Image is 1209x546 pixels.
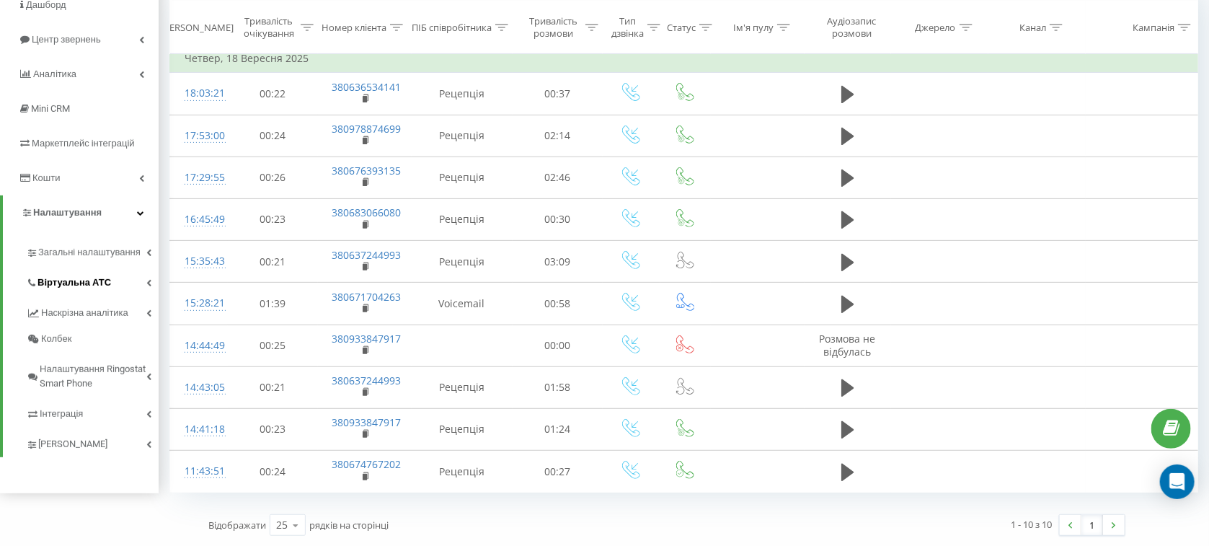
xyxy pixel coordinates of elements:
td: Рецепція [412,115,513,157]
a: Загальні налаштування [26,235,159,265]
td: 00:26 [228,157,318,198]
td: 00:30 [513,198,603,240]
span: Віртуальна АТС [37,276,111,290]
a: 380933847917 [332,332,402,345]
span: Аналiтика [33,69,76,79]
a: Наскрізна аналітика [26,296,159,326]
div: 14:43:05 [185,374,213,402]
div: 17:29:55 [185,164,213,192]
a: 380636534141 [332,80,402,94]
span: [PERSON_NAME] [38,437,107,452]
td: 00:21 [228,241,318,283]
div: Джерело [916,21,956,33]
td: 00:21 [228,366,318,408]
div: Ім'я пулу [733,21,774,33]
a: Віртуальна АТС [26,265,159,296]
td: 01:39 [228,283,318,325]
td: Рецепція [412,451,513,493]
td: 00:24 [228,451,318,493]
td: 00:25 [228,325,318,366]
a: 380683066080 [332,206,402,219]
td: Рецепція [412,198,513,240]
div: 11:43:51 [185,457,213,485]
td: Рецепція [412,408,513,450]
div: Статус [667,21,696,33]
a: 380933847917 [332,415,402,429]
div: Тип дзвінка [611,15,644,40]
td: 02:46 [513,157,603,198]
div: 14:44:49 [185,332,213,360]
div: Аудіозапис розмови [817,15,887,40]
a: Інтеграція [26,397,159,427]
div: ПІБ співробітника [412,21,492,33]
span: рядків на сторінці [309,519,389,532]
a: Колбек [26,326,159,352]
a: 380978874699 [332,122,402,136]
a: Налаштування [3,195,159,230]
td: 02:14 [513,115,603,157]
td: 01:58 [513,366,603,408]
a: 380637244993 [332,374,402,387]
a: 1 [1081,515,1103,535]
div: Open Intercom Messenger [1160,464,1195,499]
td: Рецепція [412,241,513,283]
div: 25 [276,518,288,532]
div: 17:53:00 [185,122,213,150]
div: 1 - 10 з 10 [1011,517,1053,532]
span: Загальні налаштування [38,245,141,260]
span: Налаштування Ringostat Smart Phone [40,362,146,391]
span: Відображати [208,519,266,532]
td: Рецепція [412,157,513,198]
div: Номер клієнта [322,21,386,33]
td: 00:58 [513,283,603,325]
div: Канал [1019,21,1046,33]
td: 00:00 [513,325,603,366]
a: Налаштування Ringostat Smart Phone [26,352,159,397]
span: Маркетплейс інтеграцій [32,138,135,149]
span: Центр звернень [32,34,101,45]
td: 00:22 [228,73,318,115]
span: Розмова не відбулась [820,332,876,358]
a: 380674767202 [332,457,402,471]
div: 18:03:21 [185,79,213,107]
span: Інтеграція [40,407,83,421]
span: Кошти [32,172,60,183]
div: [PERSON_NAME] [161,21,234,33]
td: Voicemail [412,283,513,325]
div: Тривалість очікування [240,15,297,40]
a: 380637244993 [332,248,402,262]
td: 00:24 [228,115,318,157]
td: 00:37 [513,73,603,115]
a: 380671704263 [332,290,402,304]
td: 00:23 [228,198,318,240]
td: 00:23 [228,408,318,450]
td: 00:27 [513,451,603,493]
td: Рецепція [412,366,513,408]
td: Рецепція [412,73,513,115]
div: 15:28:21 [185,289,213,317]
a: [PERSON_NAME] [26,427,159,457]
span: Налаштування [33,207,102,218]
span: Mini CRM [31,103,70,114]
span: Наскрізна аналітика [41,306,128,320]
a: 380676393135 [332,164,402,177]
div: Кампанія [1133,21,1174,33]
div: Тривалість розмови [525,15,582,40]
td: 01:24 [513,408,603,450]
div: 16:45:49 [185,206,213,234]
div: 15:35:43 [185,247,213,276]
span: Колбек [41,332,71,346]
td: 03:09 [513,241,603,283]
div: 14:41:18 [185,415,213,444]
